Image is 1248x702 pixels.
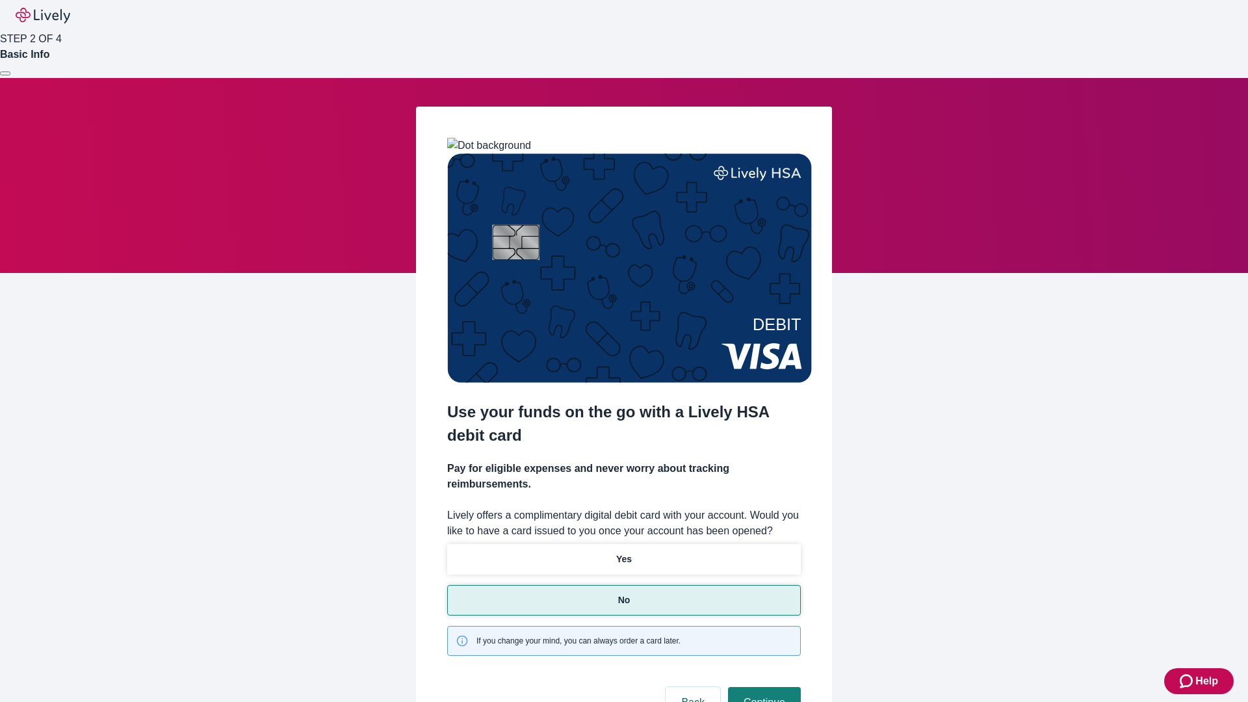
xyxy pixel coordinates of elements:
img: Dot background [447,138,531,153]
h2: Use your funds on the go with a Lively HSA debit card [447,400,801,447]
label: Lively offers a complimentary digital debit card with your account. Would you like to have a card... [447,508,801,539]
img: Debit card [447,153,812,383]
span: If you change your mind, you can always order a card later. [476,635,681,647]
p: Yes [616,552,632,566]
p: No [618,593,630,607]
svg: Zendesk support icon [1180,673,1195,689]
button: Yes [447,544,801,575]
h4: Pay for eligible expenses and never worry about tracking reimbursements. [447,461,801,492]
button: Zendesk support iconHelp [1164,668,1234,694]
img: Lively [16,8,70,23]
button: No [447,585,801,616]
span: Help [1195,673,1218,689]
